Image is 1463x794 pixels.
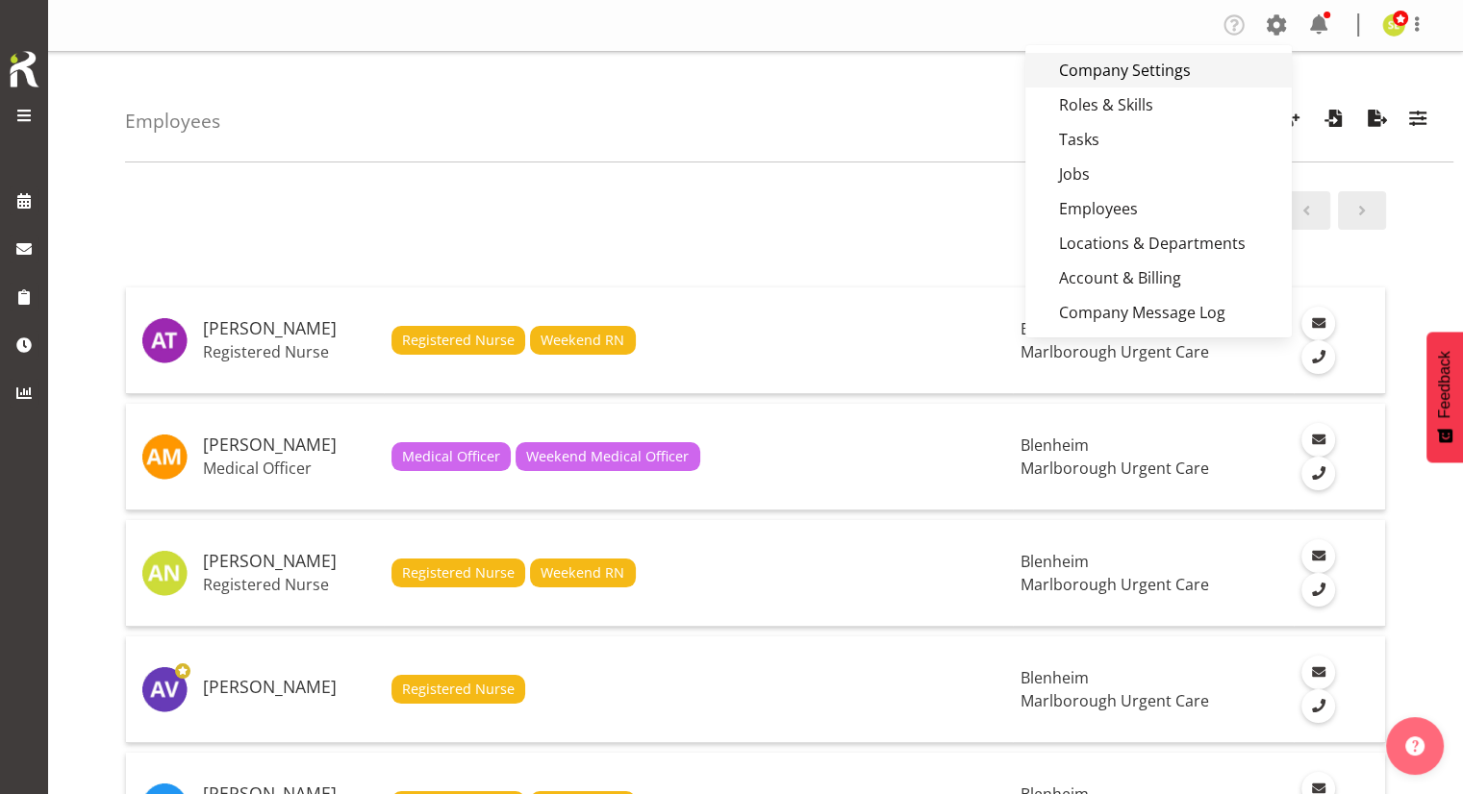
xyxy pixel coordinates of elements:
span: Marlborough Urgent Care [1021,458,1209,479]
a: Call Employee [1301,457,1335,490]
span: Weekend Medical Officer [526,446,689,467]
span: Marlborough Urgent Care [1021,341,1209,362]
span: Blenheim [1021,434,1089,456]
p: Registered Nurse [203,575,376,594]
button: Filter Employees [1398,100,1438,142]
p: Registered Nurse [203,342,376,361]
a: Company Settings [1025,53,1292,87]
img: help-xxl-2.png [1405,736,1425,756]
img: alexandra-madigan11823.jpg [141,434,188,480]
a: Call Employee [1301,340,1335,374]
span: Registered Nurse [402,679,515,700]
h5: [PERSON_NAME] [203,319,376,338]
a: Tasks [1025,122,1292,157]
span: Blenheim [1021,667,1089,688]
img: agnes-tyson11836.jpg [141,317,188,363]
button: Import Employees [1313,100,1353,142]
span: Registered Nurse [402,562,515,583]
span: Weekend RN [541,562,624,583]
h4: Employees [125,111,220,132]
img: Rosterit icon logo [5,48,43,90]
a: Company Message Log [1025,295,1292,330]
span: Weekend RN [541,330,624,351]
span: Blenheim [1021,318,1089,339]
span: Blenheim [1021,551,1089,572]
h5: [PERSON_NAME] [203,678,376,697]
span: Feedback [1436,351,1453,418]
h5: [PERSON_NAME] [203,435,376,455]
a: Email Employee [1301,423,1335,457]
img: sarah-edwards11800.jpg [1382,13,1405,37]
img: amber-venning-slater11903.jpg [141,666,188,712]
h5: [PERSON_NAME] [203,552,376,571]
a: Page 2. [1338,191,1386,230]
a: Email Employee [1301,307,1335,340]
span: Medical Officer [402,446,500,467]
a: Call Employee [1301,689,1335,723]
a: Page 0. [1282,191,1330,230]
a: Locations & Departments [1025,226,1292,261]
a: Email Employee [1301,656,1335,689]
span: Marlborough Urgent Care [1021,690,1209,711]
button: Feedback - Show survey [1426,332,1463,462]
span: Marlborough Urgent Care [1021,574,1209,595]
img: alysia-newman-woods11835.jpg [141,550,188,596]
a: Email Employee [1301,539,1335,573]
a: Account & Billing [1025,261,1292,295]
a: Roles & Skills [1025,87,1292,122]
span: Registered Nurse [402,330,515,351]
a: Jobs [1025,157,1292,191]
p: Medical Officer [203,459,376,478]
button: Export Employees [1357,100,1398,142]
a: Call Employee [1301,573,1335,607]
a: Employees [1025,191,1292,226]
